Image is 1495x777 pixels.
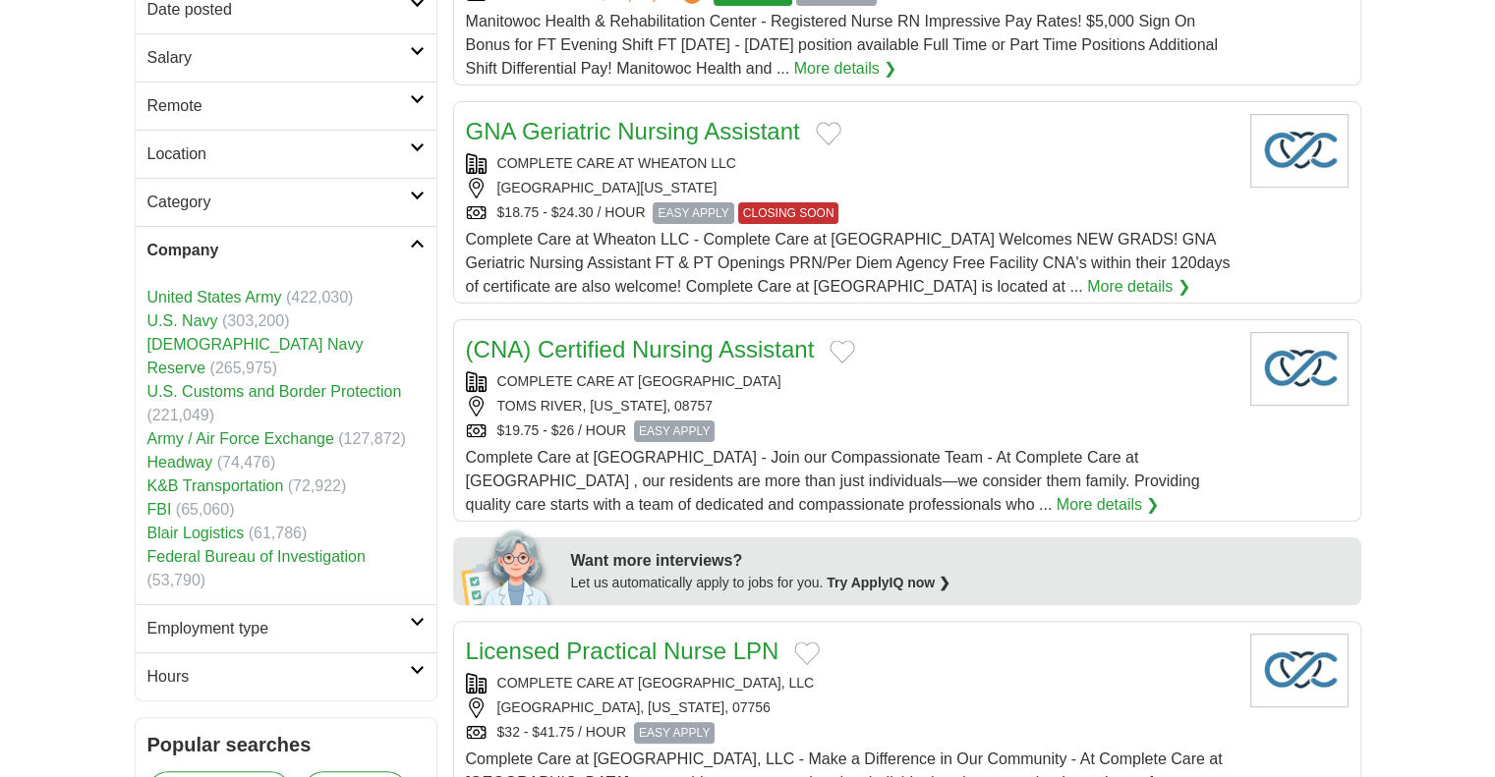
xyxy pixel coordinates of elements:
[147,142,410,166] h2: Location
[147,665,410,689] h2: Hours
[147,617,410,640] h2: Employment type
[217,454,276,471] span: (74,476)
[634,420,715,442] span: EASY APPLY
[571,549,1350,573] div: Want more interviews?
[1250,332,1349,406] img: Company logo
[147,477,284,494] a: K&B Transportation
[466,449,1200,513] span: Complete Care at [GEOGRAPHIC_DATA] - Join our Compassionate Team - At Complete Care at [GEOGRAPHI...
[738,202,839,224] span: CLOSING SOON
[147,501,172,518] a: FBI
[466,13,1218,77] span: Manitowoc Health & Rehabilitation Center - Registered Nurse RN Impressive Pay Rates! $5,000 Sign ...
[794,641,820,665] button: Add to favorite jobs
[147,383,402,400] a: U.S. Customs and Border Protection
[147,430,334,447] a: Army / Air Force Exchange
[794,57,897,81] a: More details ❯
[136,82,436,130] a: Remote
[222,312,290,329] span: (303,200)
[147,239,410,262] h2: Company
[210,360,278,376] span: (265,975)
[147,525,245,541] a: Blair Logistics
[147,730,425,759] h2: Popular searches
[466,420,1235,442] div: $19.75 - $26 / HOUR
[466,178,1235,198] div: [GEOGRAPHIC_DATA][US_STATE]
[147,572,206,588] span: (53,790)
[147,46,410,70] h2: Salary
[653,202,733,224] span: EASY APPLY
[466,231,1231,295] span: Complete Care at Wheaton LLC - Complete Care at [GEOGRAPHIC_DATA] Welcomes NEW GRADS! GNA Geriatr...
[466,673,1235,694] div: COMPLETE CARE AT [GEOGRAPHIC_DATA], LLC
[136,178,436,226] a: Category
[338,430,406,447] span: (127,872)
[147,289,282,305] a: United States Army
[1087,275,1190,299] a: More details ❯
[827,575,950,590] a: Try ApplyIQ now ❯
[466,336,815,362] a: (CNA) Certified Nursing Assistant
[136,604,436,652] a: Employment type
[136,226,436,274] a: Company
[466,396,1235,416] div: TOMS RIVER, [US_STATE], 08757
[634,722,715,744] span: EASY APPLY
[466,722,1235,744] div: $32 - $41.75 / HOUR
[466,118,800,144] a: GNA Geriatric Nursing Assistant
[147,191,410,214] h2: Category
[466,202,1235,224] div: $18.75 - $24.30 / HOUR
[830,340,855,363] button: Add to favorite jobs
[286,289,354,305] span: (422,030)
[147,548,366,565] a: Federal Bureau of Investigation
[147,312,218,329] a: U.S. Navy
[466,697,1235,718] div: [GEOGRAPHIC_DATA], [US_STATE], 07756
[466,153,1235,174] div: COMPLETE CARE AT WHEATON LLC
[1250,114,1349,188] img: Company logo
[1057,493,1160,517] a: More details ❯
[461,527,556,605] img: apply-iq-scientist.png
[147,407,215,423] span: (221,049)
[147,336,364,376] a: [DEMOGRAPHIC_DATA] Navy Reserve
[136,33,436,82] a: Salary
[571,573,1350,593] div: Let us automatically apply to jobs for you.
[466,638,779,664] a: Licensed Practical Nurse LPN
[136,130,436,178] a: Location
[136,652,436,700] a: Hours
[816,122,841,145] button: Add to favorite jobs
[288,477,347,494] span: (72,922)
[147,454,213,471] a: Headway
[147,94,410,118] h2: Remote
[1250,634,1349,707] img: Company logo
[466,371,1235,392] div: COMPLETE CARE AT [GEOGRAPHIC_DATA]
[176,501,235,518] span: (65,060)
[249,525,308,541] span: (61,786)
